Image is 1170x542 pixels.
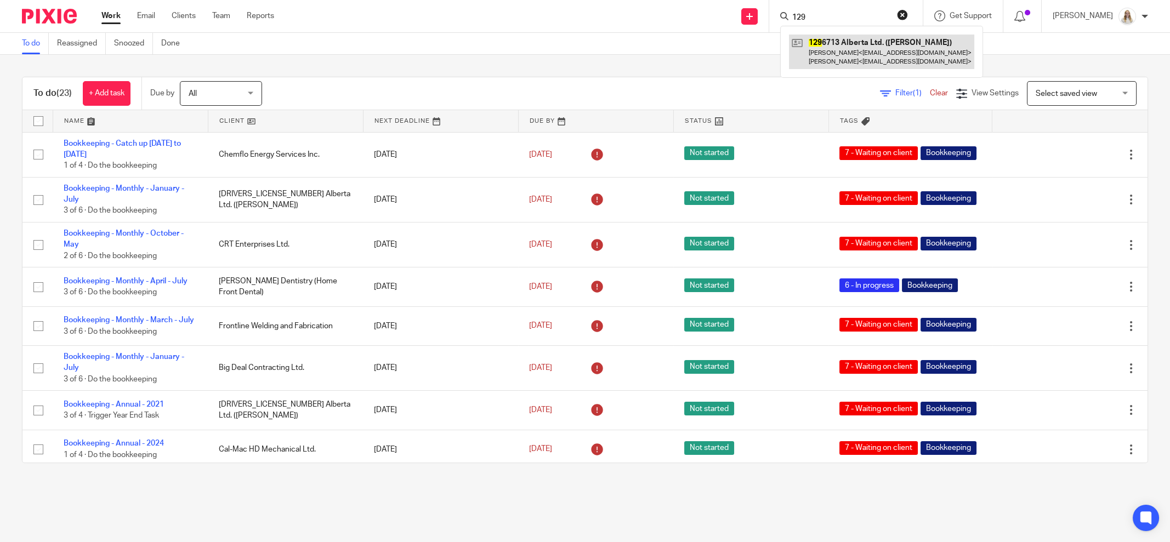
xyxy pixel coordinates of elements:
p: Due by [150,88,174,99]
a: Bookkeeping - Annual - 2021 [64,401,164,408]
span: Bookkeeping [921,441,976,455]
span: Not started [684,441,734,455]
a: Snoozed [114,33,153,54]
a: Bookkeeping - Monthly - March - July [64,316,194,324]
span: [DATE] [529,241,552,248]
span: 1 of 4 · Do the bookkeeping [64,451,157,459]
td: [DRIVERS_LICENSE_NUMBER] Alberta Ltd. ([PERSON_NAME]) [208,391,363,430]
span: 3 of 6 · Do the bookkeeping [64,375,157,383]
td: [PERSON_NAME] Dentistry (Home Front Dental) [208,267,363,306]
td: [DATE] [363,391,518,430]
td: CRT Enterprises Ltd. [208,222,363,267]
span: [DATE] [529,151,552,158]
span: 3 of 6 · Do the bookkeeping [64,207,157,215]
span: Bookkeeping [921,146,976,160]
td: [DATE] [363,222,518,267]
a: Work [101,10,121,21]
a: Done [161,33,188,54]
span: 7 - Waiting on client [839,360,918,374]
td: Frontline Welding and Fabrication [208,306,363,345]
span: Bookkeeping [921,237,976,250]
span: [DATE] [529,406,552,414]
span: 7 - Waiting on client [839,237,918,250]
span: [DATE] [529,446,552,453]
span: Select saved view [1036,90,1097,98]
td: Chemflo Energy Services Inc. [208,132,363,177]
span: [DATE] [529,322,552,330]
h1: To do [33,88,72,99]
span: 6 - In progress [839,278,899,292]
a: Clear [930,89,948,97]
td: [DATE] [363,132,518,177]
a: Reports [247,10,274,21]
span: 3 of 4 · Trigger Year End Task [64,412,159,420]
span: Not started [684,237,734,250]
td: [DATE] [363,267,518,306]
span: Filter [895,89,930,97]
td: [DATE] [363,345,518,390]
td: Big Deal Contracting Ltd. [208,345,363,390]
span: View Settings [972,89,1019,97]
span: All [189,90,197,98]
span: 3 of 6 · Do the bookkeeping [64,328,157,335]
span: 7 - Waiting on client [839,318,918,332]
span: Bookkeeping [921,360,976,374]
span: Bookkeeping [921,318,976,332]
span: Not started [684,402,734,415]
a: Bookkeeping - Monthly - April - July [64,277,188,285]
a: Bookkeeping - Monthly - October - May [64,230,184,248]
button: Clear [897,9,908,20]
span: [DATE] [529,196,552,203]
td: [DATE] [363,177,518,222]
a: Bookkeeping - Monthly - January - July [64,353,184,372]
img: Pixie [22,9,77,24]
span: [DATE] [529,364,552,372]
span: [DATE] [529,283,552,290]
td: Cal-Mac HD Mechanical Ltd. [208,430,363,469]
span: 7 - Waiting on client [839,146,918,160]
span: Tags [840,118,859,124]
span: 1 of 4 · Do the bookkeeping [64,162,157,169]
span: 7 - Waiting on client [839,191,918,205]
span: Bookkeeping [921,191,976,205]
a: + Add task [83,81,130,106]
a: Email [137,10,155,21]
span: Not started [684,146,734,160]
a: Bookkeeping - Catch up [DATE] to [DATE] [64,140,181,158]
p: [PERSON_NAME] [1053,10,1113,21]
a: To do [22,33,49,54]
a: Bookkeeping - Monthly - January - July [64,185,184,203]
span: Not started [684,360,734,374]
span: (1) [913,89,922,97]
span: Bookkeeping [902,278,958,292]
a: Bookkeeping - Annual - 2024 [64,440,164,447]
span: Not started [684,191,734,205]
span: Get Support [950,12,992,20]
td: [DRIVERS_LICENSE_NUMBER] Alberta Ltd. ([PERSON_NAME]) [208,177,363,222]
span: Bookkeeping [921,402,976,415]
a: Clients [172,10,196,21]
span: 2 of 6 · Do the bookkeeping [64,252,157,260]
td: [DATE] [363,306,518,345]
a: Team [212,10,230,21]
span: Not started [684,278,734,292]
span: 3 of 6 · Do the bookkeeping [64,288,157,296]
span: (23) [56,89,72,98]
a: Reassigned [57,33,106,54]
td: [DATE] [363,430,518,469]
span: Not started [684,318,734,332]
span: 7 - Waiting on client [839,402,918,415]
span: 7 - Waiting on client [839,441,918,455]
img: Headshot%2011-2024%20white%20background%20square%202.JPG [1118,8,1136,25]
input: Search [791,13,890,23]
